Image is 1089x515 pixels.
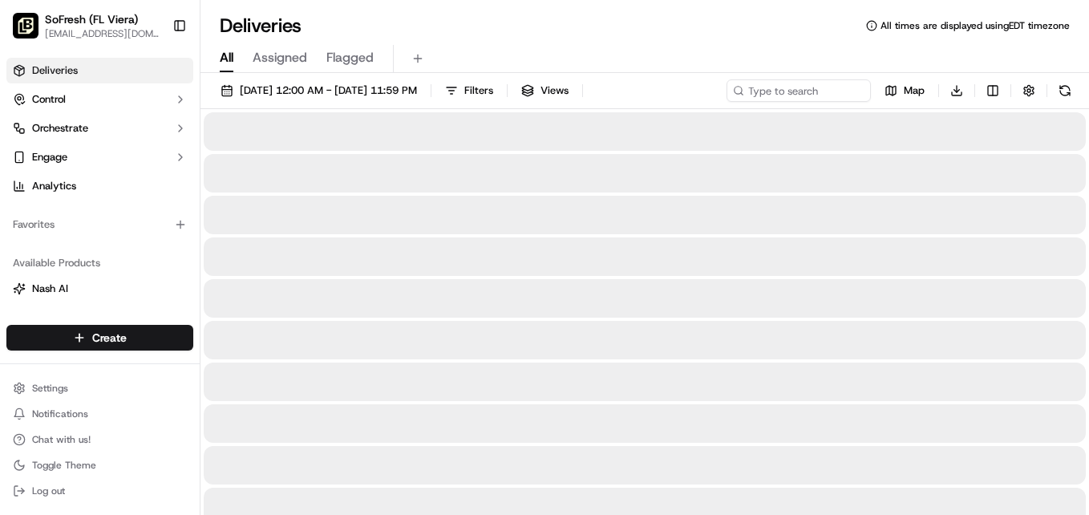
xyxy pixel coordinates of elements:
span: Engage [32,150,67,164]
button: Log out [6,480,193,502]
button: Control [6,87,193,112]
button: Chat with us! [6,428,193,451]
span: Filters [464,83,493,98]
button: Engage [6,144,193,170]
button: Toggle Theme [6,454,193,476]
div: Favorites [6,212,193,237]
button: [EMAIL_ADDRESS][DOMAIN_NAME] [45,27,160,40]
button: Create [6,325,193,351]
input: Type to search [727,79,871,102]
button: SoFresh (FL Viera)SoFresh (FL Viera)[EMAIL_ADDRESS][DOMAIN_NAME] [6,6,166,45]
button: [DATE] 12:00 AM - [DATE] 11:59 PM [213,79,424,102]
span: Analytics [32,179,76,193]
a: Analytics [6,173,193,199]
a: Deliveries [6,58,193,83]
span: All times are displayed using EDT timezone [881,19,1070,32]
span: All [220,48,233,67]
button: Views [514,79,576,102]
span: Orchestrate [32,121,88,136]
span: Flagged [326,48,374,67]
span: Toggle Theme [32,459,96,472]
span: Fleet [32,310,55,325]
span: Map [904,83,925,98]
button: Nash AI [6,276,193,302]
span: Chat with us! [32,433,91,446]
span: [DATE] 12:00 AM - [DATE] 11:59 PM [240,83,417,98]
span: Deliveries [32,63,78,78]
button: Map [877,79,932,102]
img: SoFresh (FL Viera) [13,13,38,39]
h1: Deliveries [220,13,302,39]
button: Settings [6,377,193,399]
div: Available Products [6,250,193,276]
a: Fleet [13,310,187,325]
button: Fleet [6,305,193,330]
button: Refresh [1054,79,1076,102]
a: Nash AI [13,282,187,296]
span: Control [32,92,66,107]
span: Log out [32,485,65,497]
span: Notifications [32,408,88,420]
span: Assigned [253,48,307,67]
button: Filters [438,79,500,102]
span: Views [540,83,569,98]
button: Notifications [6,403,193,425]
span: Create [92,330,127,346]
span: Nash AI [32,282,68,296]
button: SoFresh (FL Viera) [45,11,138,27]
button: Orchestrate [6,116,193,141]
span: Settings [32,382,68,395]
